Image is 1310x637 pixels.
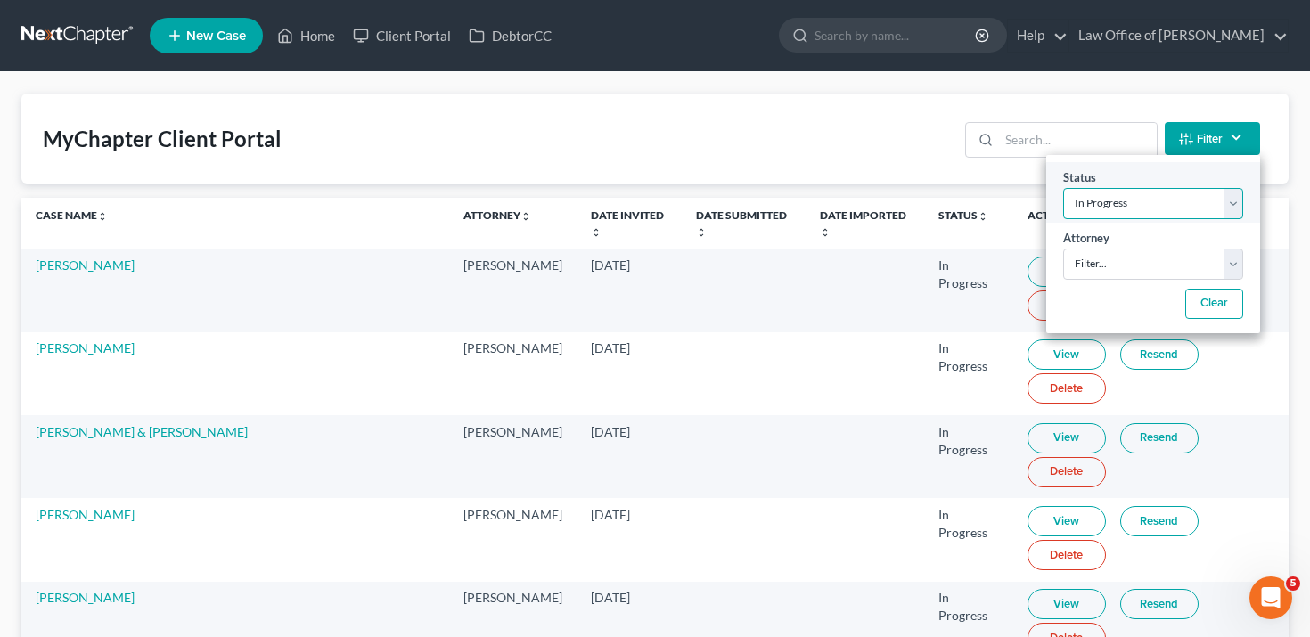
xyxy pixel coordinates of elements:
td: In Progress [924,415,1012,498]
label: Status [1063,169,1096,187]
a: Date Invitedunfold_more [591,208,664,237]
td: [PERSON_NAME] [449,498,577,581]
input: Search... [999,123,1157,157]
span: [DATE] [591,340,630,355]
i: unfold_more [696,227,707,238]
a: [PERSON_NAME] [36,340,135,355]
a: Statusunfold_more [938,208,988,222]
div: Filter [1046,155,1260,333]
i: unfold_more [520,211,531,222]
a: Resend [1120,589,1199,619]
a: Delete [1028,457,1106,487]
div: MyChapter Client Portal [43,125,282,153]
td: In Progress [924,332,1012,415]
a: Law Office of [PERSON_NAME] [1069,20,1288,52]
td: In Progress [924,249,1012,331]
a: View [1028,423,1106,453]
a: Help [1008,20,1068,52]
a: [PERSON_NAME] [36,257,135,273]
i: unfold_more [591,227,602,238]
a: [PERSON_NAME] & [PERSON_NAME] [36,424,248,439]
span: 5 [1286,576,1300,591]
th: Actions [1013,198,1289,249]
span: New Case [186,29,246,43]
a: Delete [1028,290,1106,321]
a: Delete [1028,373,1106,404]
a: [PERSON_NAME] [36,590,135,605]
span: [DATE] [591,590,630,605]
a: Client Portal [344,20,460,52]
i: unfold_more [97,211,108,222]
iframe: Intercom live chat [1249,576,1292,619]
a: [PERSON_NAME] [36,507,135,522]
span: [DATE] [591,257,630,273]
button: Clear [1185,289,1243,319]
a: Resend [1120,339,1199,370]
span: [DATE] [591,424,630,439]
a: Date Submittedunfold_more [696,208,787,237]
td: [PERSON_NAME] [449,415,577,498]
button: Filter [1165,122,1260,155]
input: Search by name... [815,19,978,52]
td: [PERSON_NAME] [449,332,577,415]
a: Resend [1120,506,1199,536]
a: Delete [1028,540,1106,570]
a: View [1028,339,1106,370]
i: unfold_more [820,227,831,238]
a: View [1028,589,1106,619]
a: View [1028,257,1106,287]
span: [DATE] [591,507,630,522]
a: DebtorCC [460,20,561,52]
a: Resend [1120,423,1199,453]
a: Date Importedunfold_more [820,208,906,237]
a: Attorneyunfold_more [463,208,531,222]
td: In Progress [924,498,1012,581]
i: unfold_more [978,211,988,222]
a: Home [268,20,344,52]
label: Attorney [1063,230,1109,248]
a: View [1028,506,1106,536]
td: [PERSON_NAME] [449,249,577,331]
a: Case Nameunfold_more [36,208,108,222]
